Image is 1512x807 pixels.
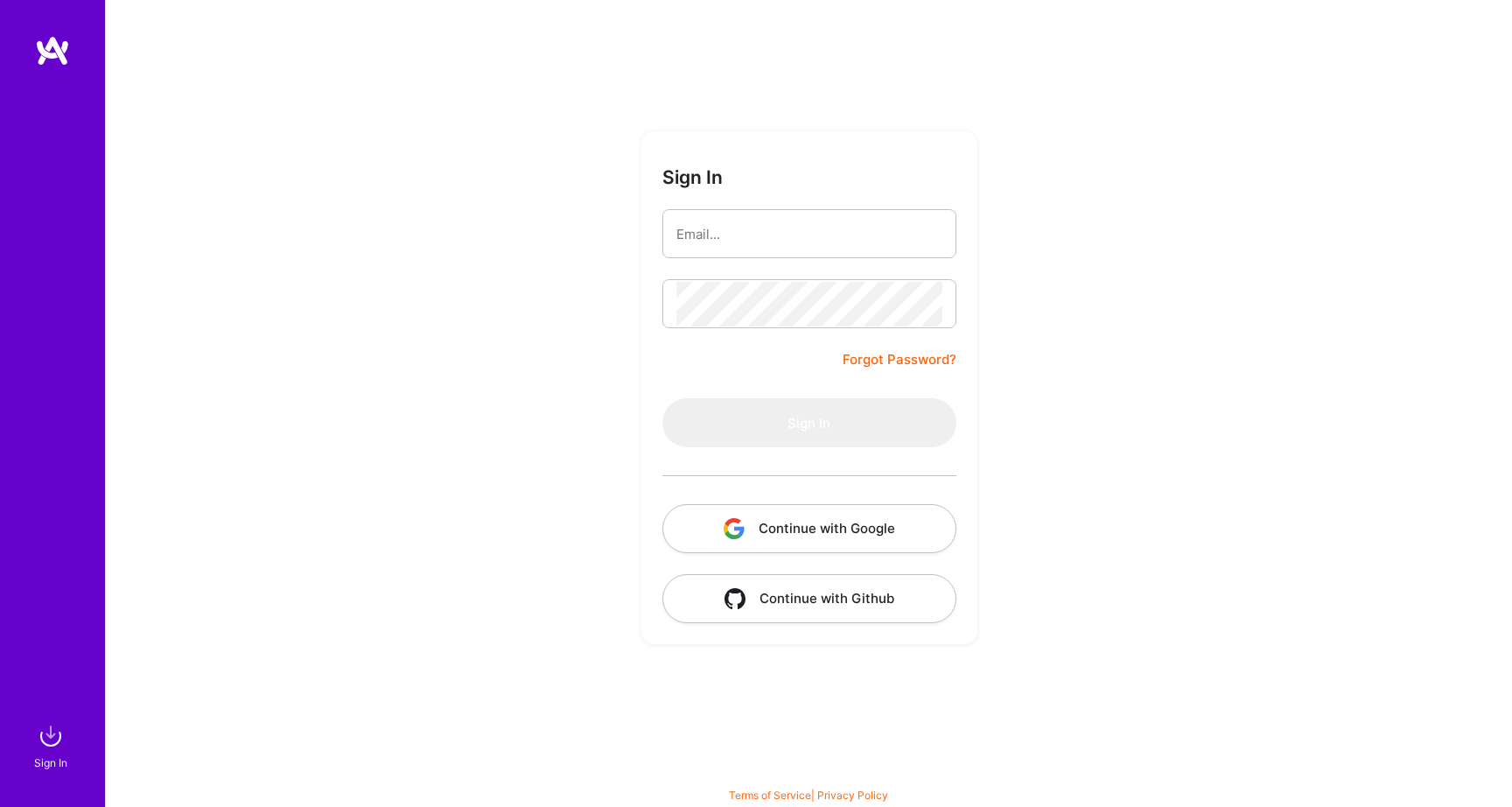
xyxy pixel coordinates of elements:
[34,754,67,772] div: Sign In
[729,789,888,802] span: |
[35,35,70,67] img: logo
[724,588,745,609] img: icon
[105,754,1512,798] div: © 2025 ATeams Inc., All rights reserved.
[662,166,723,188] h3: Sign In
[662,398,956,447] button: Sign In
[33,719,68,754] img: sign in
[729,789,811,802] a: Terms of Service
[724,518,745,539] img: icon
[843,349,956,370] a: Forgot Password?
[662,504,956,553] button: Continue with Google
[817,789,888,802] a: Privacy Policy
[37,719,68,772] a: sign inSign In
[662,574,956,623] button: Continue with Github
[676,212,942,256] input: Email...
